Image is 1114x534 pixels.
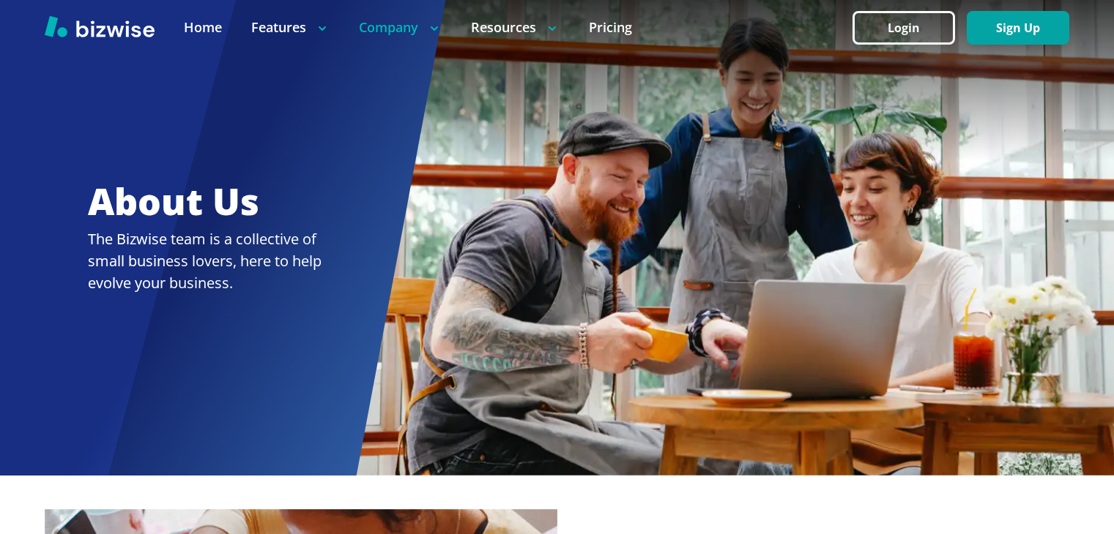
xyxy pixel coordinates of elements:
a: Login [853,21,967,35]
p: Company [359,18,442,37]
button: Sign Up [967,11,1069,45]
button: Login [853,11,955,45]
p: Resources [471,18,560,37]
a: Home [184,18,222,37]
p: Features [251,18,330,37]
img: Bizwise Logo [45,15,155,37]
a: Pricing [589,18,632,37]
a: Sign Up [967,21,1069,35]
